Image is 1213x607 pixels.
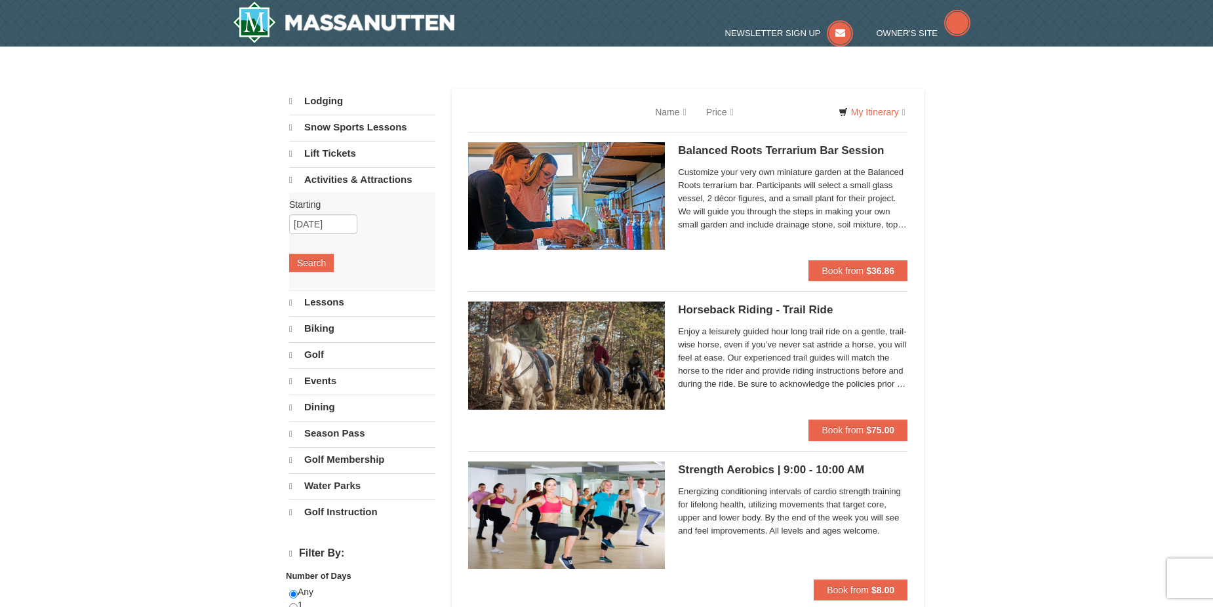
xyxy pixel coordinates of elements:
[233,1,454,43] img: Massanutten Resort Logo
[468,142,665,250] img: 18871151-30-393e4332.jpg
[289,141,435,166] a: Lift Tickets
[289,89,435,113] a: Lodging
[289,368,435,393] a: Events
[678,166,907,231] span: Customize your very own miniature garden at the Balanced Roots terrarium bar. Participants will s...
[678,463,907,477] h5: Strength Aerobics | 9:00 - 10:00 AM
[814,579,907,600] button: Book from $8.00
[871,585,894,595] strong: $8.00
[808,260,907,281] button: Book from $36.86
[468,461,665,569] img: 6619873-743-43c5cba0.jpeg
[678,325,907,391] span: Enjoy a leisurely guided hour long trail ride on a gentle, trail-wise horse, even if you’ve never...
[289,115,435,140] a: Snow Sports Lessons
[289,499,435,524] a: Golf Instruction
[866,425,894,435] strong: $75.00
[289,421,435,446] a: Season Pass
[678,303,907,317] h5: Horseback Riding - Trail Ride
[233,1,454,43] a: Massanutten Resort
[289,198,426,211] label: Starting
[286,571,351,581] strong: Number of Days
[289,254,334,272] button: Search
[678,485,907,538] span: Energizing conditioning intervals of cardio strength training for lifelong health, utilizing move...
[289,395,435,420] a: Dining
[289,316,435,341] a: Biking
[866,265,894,276] strong: $36.86
[877,28,938,38] span: Owner's Site
[289,473,435,498] a: Water Parks
[696,99,744,125] a: Price
[725,28,854,38] a: Newsletter Sign Up
[468,302,665,409] img: 21584748-79-4e8ac5ed.jpg
[645,99,696,125] a: Name
[822,265,864,276] span: Book from
[289,167,435,192] a: Activities & Attractions
[289,290,435,315] a: Lessons
[289,547,435,560] h4: Filter By:
[289,447,435,472] a: Golf Membership
[678,144,907,157] h5: Balanced Roots Terrarium Bar Session
[289,342,435,367] a: Golf
[822,425,864,435] span: Book from
[830,102,914,122] a: My Itinerary
[877,28,971,38] a: Owner's Site
[725,28,821,38] span: Newsletter Sign Up
[827,585,869,595] span: Book from
[808,420,907,441] button: Book from $75.00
